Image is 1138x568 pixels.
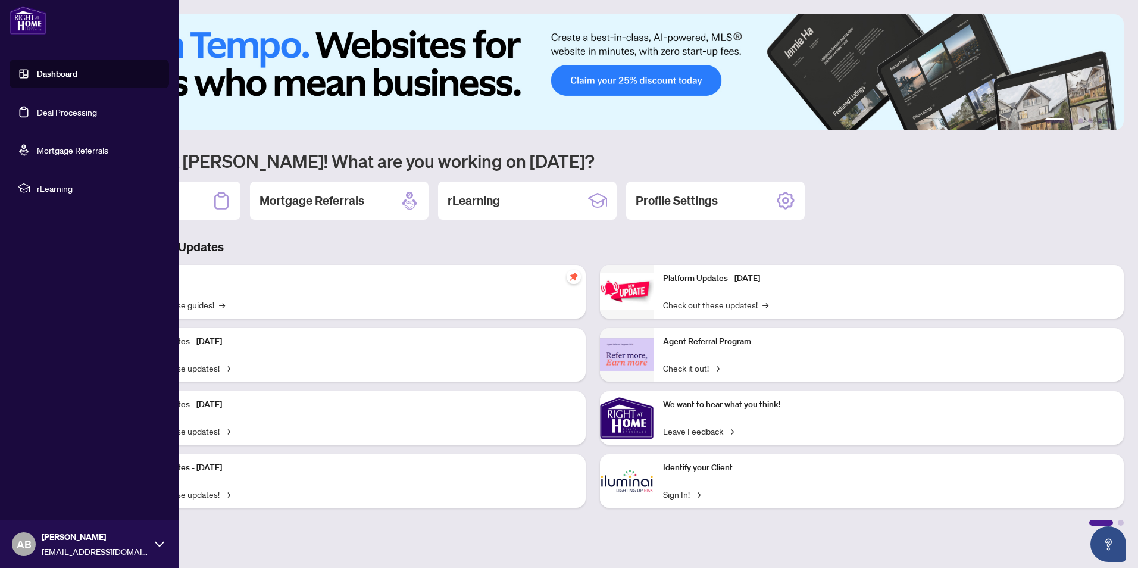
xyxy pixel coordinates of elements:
[224,361,230,374] span: →
[42,530,149,544] span: [PERSON_NAME]
[663,272,1114,285] p: Platform Updates - [DATE]
[663,461,1114,475] p: Identify your Client
[695,488,701,501] span: →
[260,192,364,209] h2: Mortgage Referrals
[663,425,734,438] a: Leave Feedback→
[600,454,654,508] img: Identify your Client
[600,391,654,445] img: We want to hear what you think!
[600,338,654,371] img: Agent Referral Program
[663,488,701,501] a: Sign In!→
[224,488,230,501] span: →
[762,298,768,311] span: →
[1045,118,1064,123] button: 1
[663,298,768,311] a: Check out these updates!→
[125,272,576,285] p: Self-Help
[62,149,1124,172] h1: Welcome back [PERSON_NAME]! What are you working on [DATE]?
[42,545,149,558] span: [EMAIL_ADDRESS][DOMAIN_NAME]
[219,298,225,311] span: →
[17,536,32,553] span: AB
[663,335,1114,348] p: Agent Referral Program
[125,461,576,475] p: Platform Updates - [DATE]
[1078,118,1083,123] button: 3
[224,425,230,438] span: →
[714,361,720,374] span: →
[1088,118,1093,123] button: 4
[10,6,46,35] img: logo
[125,398,576,411] p: Platform Updates - [DATE]
[125,335,576,348] p: Platform Updates - [DATE]
[37,145,108,155] a: Mortgage Referrals
[37,68,77,79] a: Dashboard
[567,270,581,284] span: pushpin
[37,107,97,117] a: Deal Processing
[62,14,1124,130] img: Slide 0
[663,398,1114,411] p: We want to hear what you think!
[1090,526,1126,562] button: Open asap
[728,425,734,438] span: →
[448,192,500,209] h2: rLearning
[1107,118,1112,123] button: 6
[663,361,720,374] a: Check it out!→
[62,239,1124,255] h3: Brokerage & Industry Updates
[1098,118,1102,123] button: 5
[636,192,718,209] h2: Profile Settings
[600,273,654,310] img: Platform Updates - June 23, 2025
[37,182,161,195] span: rLearning
[1069,118,1074,123] button: 2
